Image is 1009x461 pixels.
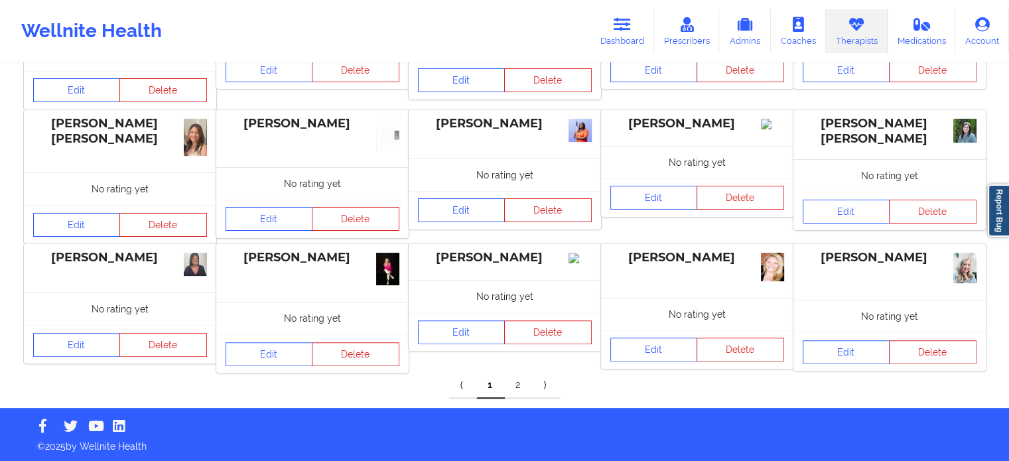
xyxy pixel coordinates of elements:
[226,250,399,265] div: [PERSON_NAME]
[226,342,313,366] a: Edit
[697,58,784,82] button: Delete
[504,320,592,344] button: Delete
[803,116,976,147] div: [PERSON_NAME] [PERSON_NAME]
[226,207,313,231] a: Edit
[793,159,986,192] div: No rating yet
[33,116,207,147] div: [PERSON_NAME] [PERSON_NAME]
[33,213,121,237] a: Edit
[449,372,561,399] div: Pagination Navigation
[953,119,976,143] img: IMG_2059.jpeg
[505,372,533,399] a: 2
[376,253,399,285] img: 12.jpg
[889,200,976,224] button: Delete
[761,253,784,281] img: 13248066-67d3-4db9-97e5-7632f366b313fullsizeoutput_1216.jpeg
[418,116,592,131] div: [PERSON_NAME]
[610,250,784,265] div: [PERSON_NAME]
[28,430,981,453] p: © 2025 by Wellnite Health
[955,9,1009,53] a: Account
[24,293,216,325] div: No rating yet
[803,58,890,82] a: Edit
[771,9,826,53] a: Coaches
[477,372,505,399] a: 1
[793,300,986,332] div: No rating yet
[409,280,601,312] div: No rating yet
[119,78,207,102] button: Delete
[184,119,207,156] img: be165684-895b-4be5-b409-4b8b4505697c_IMG_0669.jpg
[697,338,784,362] button: Delete
[761,119,784,129] img: Image%2Fplaceholer-image.png
[216,302,409,334] div: No rating yet
[409,159,601,191] div: No rating yet
[697,186,784,210] button: Delete
[504,68,592,92] button: Delete
[719,9,771,53] a: Admins
[216,167,409,200] div: No rating yet
[312,58,399,82] button: Delete
[569,253,592,263] img: Image%2Fplaceholer-image.png
[226,116,399,131] div: [PERSON_NAME]
[601,298,793,330] div: No rating yet
[953,253,976,283] img: 24c1e97b-5f63-42e3-95b3-70f0d3f02f31IMG_7495.jpeg
[312,207,399,231] button: Delete
[988,184,1009,237] a: Report Bug
[184,253,207,276] img: 0.jpg
[449,372,477,399] a: Previous item
[590,9,654,53] a: Dashboard
[826,9,888,53] a: Therapists
[803,200,890,224] a: Edit
[418,250,592,265] div: [PERSON_NAME]
[889,58,976,82] button: Delete
[226,58,313,82] a: Edit
[601,146,793,178] div: No rating yet
[33,250,207,265] div: [PERSON_NAME]
[569,119,592,142] img: 2f8acd65-a77a-48d8-a74f-b2af1b9fa0c9_IMG_4765.jpeg
[24,172,216,205] div: No rating yet
[610,338,698,362] a: Edit
[33,333,121,357] a: Edit
[376,119,399,151] img: da1aad8f-93a8-4a57-89ea-ab5c8aaa8e19_Scan_20250108.jpg
[803,250,976,265] div: [PERSON_NAME]
[654,9,720,53] a: Prescribers
[312,342,399,366] button: Delete
[610,58,698,82] a: Edit
[533,372,561,399] a: Next item
[33,78,121,102] a: Edit
[119,333,207,357] button: Delete
[889,340,976,364] button: Delete
[610,186,698,210] a: Edit
[418,68,505,92] a: Edit
[803,340,890,364] a: Edit
[119,213,207,237] button: Delete
[610,116,784,131] div: [PERSON_NAME]
[504,198,592,222] button: Delete
[418,320,505,344] a: Edit
[418,198,505,222] a: Edit
[888,9,956,53] a: Medications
